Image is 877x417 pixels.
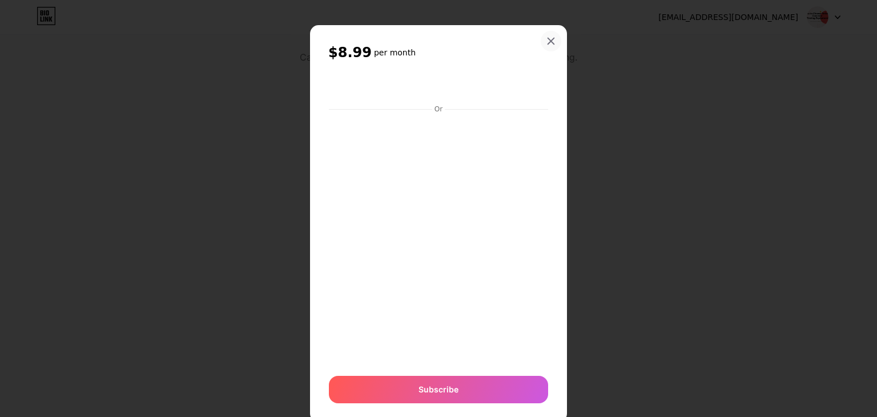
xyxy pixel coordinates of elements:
[328,43,372,62] span: $8.99
[432,105,445,114] div: Or
[327,115,550,364] iframe: Secure payment input frame
[329,74,548,101] iframe: Secure payment button frame
[374,47,416,58] h6: per month
[419,383,458,395] span: Subscribe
